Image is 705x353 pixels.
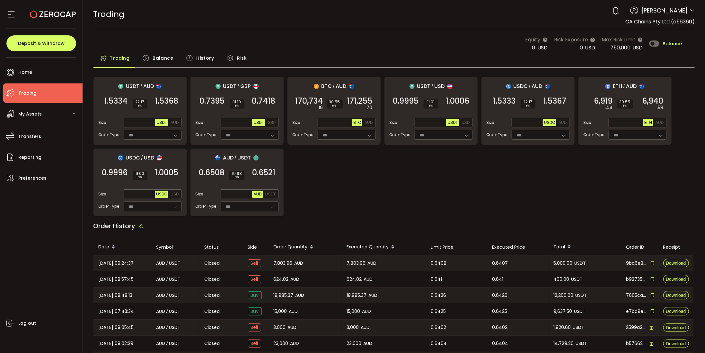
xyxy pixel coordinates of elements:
[171,120,179,125] span: AUD
[18,89,37,98] span: Trading
[605,84,611,89] img: eth_portfolio.svg
[274,276,289,283] span: 624.02
[630,284,705,353] iframe: Chat Widget
[625,18,695,25] span: CA Chains Pty Ltd (a56360)
[156,324,165,331] span: AUD
[141,155,143,161] em: /
[156,292,165,299] span: AUD
[626,276,647,283] span: b9273550-9ec8-42ab-b440-debceb6bf362
[18,109,42,119] span: My Assets
[626,82,637,90] span: AUD
[99,132,119,138] span: Order Type
[252,191,263,198] button: AUD
[166,308,168,315] em: /
[105,98,128,104] span: 1.5334
[238,83,240,89] em: /
[93,9,125,20] span: Trading
[642,98,664,104] span: 6,940
[252,98,276,104] span: 0.7418
[369,292,378,299] span: AUD
[93,242,151,253] div: Date
[156,120,167,125] span: USDT
[171,192,179,196] span: USD
[156,260,165,267] span: AUD
[347,276,362,283] span: 624.02
[215,155,220,160] img: aud_portfolio.svg
[223,82,237,90] span: USDT
[554,324,571,331] span: 1,920.60
[431,324,446,331] span: 0.6402
[431,308,446,315] span: 0.6425
[274,340,288,347] span: 23,000
[656,120,664,125] span: AUD
[613,82,622,90] span: ETH
[368,260,377,267] span: AUD
[237,154,251,162] span: USDT
[140,83,142,89] em: /
[492,292,508,299] span: 0.6426
[632,44,643,51] span: USD
[602,36,636,44] span: Max Risk Limit
[487,120,494,125] span: Size
[135,176,145,179] i: BPS
[205,324,220,331] span: Closed
[641,6,688,15] span: [PERSON_NAME]
[153,52,173,65] span: Balance
[435,82,445,90] span: USD
[232,100,242,104] span: 31.10
[626,292,647,299] span: 7665ca89-7554-493f-af95-32222863dfaa
[576,292,587,299] span: USDT
[620,104,630,108] i: BPS
[366,104,373,111] em: .70
[169,260,181,267] span: USDT
[135,100,145,104] span: 22.17
[166,340,168,347] em: /
[196,52,214,65] span: History
[118,155,123,160] img: usdc_portfolio.svg
[487,132,507,138] span: Order Type
[554,36,588,44] span: Risk Exposure
[18,319,36,328] span: Log out
[99,340,134,347] span: [DATE] 08:02:29
[322,82,332,90] span: BTC
[663,41,682,46] span: Balance
[342,242,426,253] div: Executed Quantity
[417,82,431,90] span: USDT
[253,192,261,196] span: AUD
[265,192,276,196] span: USDT
[574,308,586,315] span: USDT
[329,104,340,108] i: BPS
[268,120,276,125] span: GBP
[274,292,294,299] span: 18,985.37
[573,324,585,331] span: USDT
[223,154,234,162] span: AUD
[169,340,181,347] span: USDT
[314,84,319,89] img: btc_portfolio.svg
[318,104,323,111] em: .16
[99,260,134,267] span: [DATE] 09:24:37
[549,242,621,253] div: Total
[623,83,625,89] em: /
[166,324,168,331] em: /
[554,260,573,267] span: 5,000.00
[666,277,686,281] span: Download
[626,340,647,347] span: b5766201-d92d-4d89-b14b-a914763fe8c4
[431,276,442,283] span: 0.641
[290,340,299,347] span: AUD
[639,84,645,89] img: aud_portfolio.svg
[663,275,689,283] button: Download
[205,260,220,267] span: Closed
[390,120,397,125] span: Size
[166,292,168,299] em: /
[266,119,277,126] button: GBP
[554,292,574,299] span: 12,200.00
[362,308,371,315] span: AUD
[644,120,652,125] span: ETH
[532,82,542,90] span: AUD
[329,100,340,104] span: 30.55
[110,52,130,65] span: Trading
[241,82,251,90] span: GBP
[295,260,304,267] span: AUD
[514,82,528,90] span: USDC
[248,323,261,331] span: Sell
